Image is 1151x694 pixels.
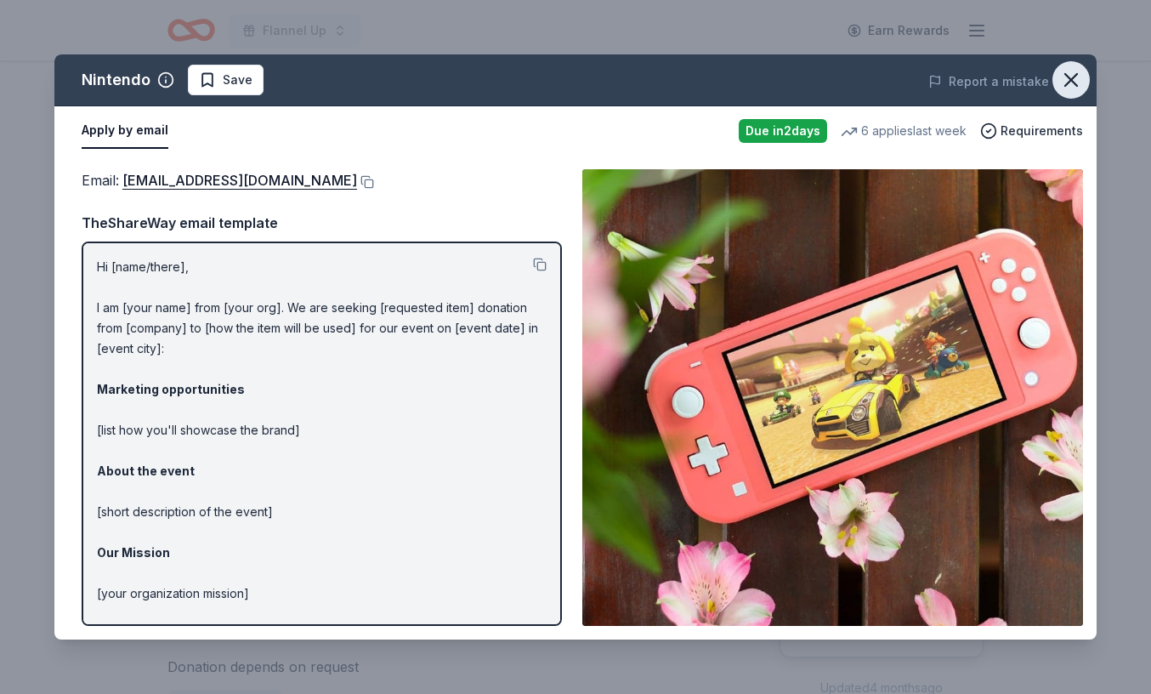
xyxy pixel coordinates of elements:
button: Apply by email [82,113,168,149]
button: Report a mistake [928,71,1049,92]
div: Due in 2 days [739,119,827,143]
button: Save [188,65,264,95]
div: Nintendo [82,66,150,94]
strong: Our Mission [97,545,170,560]
span: Save [223,70,252,90]
strong: About the event [97,464,195,478]
div: 6 applies last week [841,121,967,141]
img: Image for Nintendo [582,169,1083,626]
strong: Marketing opportunities [97,382,245,396]
div: TheShareWay email template [82,212,562,234]
span: Requirements [1001,121,1083,141]
span: Email : [82,172,357,189]
a: [EMAIL_ADDRESS][DOMAIN_NAME] [122,169,357,191]
button: Requirements [980,121,1083,141]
